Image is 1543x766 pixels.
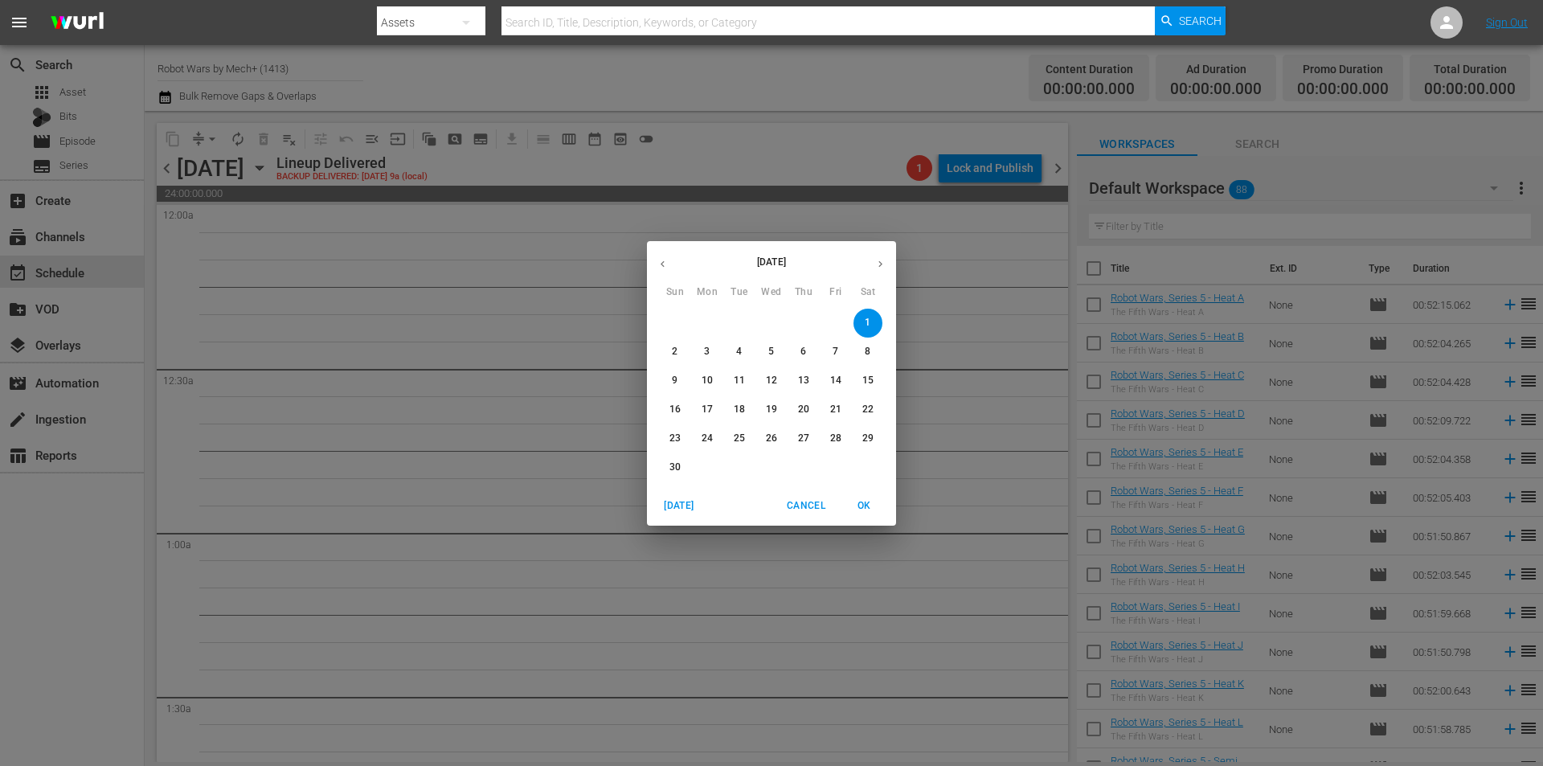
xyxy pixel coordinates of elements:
p: 10 [702,374,713,387]
button: 10 [693,367,722,395]
button: 29 [853,424,882,453]
span: OK [845,498,883,514]
p: [DATE] [678,255,865,269]
button: 1 [853,309,882,338]
span: [DATE] [660,498,698,514]
p: 1 [865,316,870,330]
button: 28 [821,424,850,453]
button: 3 [693,338,722,367]
button: OK [838,493,890,519]
p: 29 [862,432,874,445]
p: 2 [672,345,677,358]
span: Tue [725,285,754,301]
button: 17 [693,395,722,424]
button: 15 [853,367,882,395]
button: [DATE] [653,493,705,519]
p: 28 [830,432,841,445]
p: 12 [766,374,777,387]
p: 24 [702,432,713,445]
p: 7 [833,345,838,358]
span: Search [1179,6,1222,35]
span: Cancel [787,498,825,514]
p: 3 [704,345,710,358]
button: 18 [725,395,754,424]
button: 25 [725,424,754,453]
button: 9 [661,367,690,395]
p: 8 [865,345,870,358]
p: 20 [798,403,809,416]
p: 21 [830,403,841,416]
button: 19 [757,395,786,424]
span: Sat [853,285,882,301]
span: menu [10,13,29,32]
button: 27 [789,424,818,453]
p: 30 [669,461,681,474]
button: 16 [661,395,690,424]
button: 12 [757,367,786,395]
button: 4 [725,338,754,367]
p: 14 [830,374,841,387]
button: 26 [757,424,786,453]
p: 26 [766,432,777,445]
span: Mon [693,285,722,301]
span: Sun [661,285,690,301]
p: 23 [669,432,681,445]
p: 16 [669,403,681,416]
p: 15 [862,374,874,387]
span: Thu [789,285,818,301]
p: 9 [672,374,677,387]
button: 22 [853,395,882,424]
p: 11 [734,374,745,387]
p: 19 [766,403,777,416]
button: 14 [821,367,850,395]
p: 22 [862,403,874,416]
button: 8 [853,338,882,367]
p: 4 [736,345,742,358]
button: 2 [661,338,690,367]
button: 23 [661,424,690,453]
p: 27 [798,432,809,445]
p: 5 [768,345,774,358]
button: 7 [821,338,850,367]
p: 17 [702,403,713,416]
p: 18 [734,403,745,416]
button: 30 [661,453,690,482]
button: 20 [789,395,818,424]
p: 6 [800,345,806,358]
p: 13 [798,374,809,387]
p: 25 [734,432,745,445]
button: 24 [693,424,722,453]
button: 5 [757,338,786,367]
img: ans4CAIJ8jUAAAAAAAAAAAAAAAAAAAAAAAAgQb4GAAAAAAAAAAAAAAAAAAAAAAAAJMjXAAAAAAAAAAAAAAAAAAAAAAAAgAT5G... [39,4,116,42]
button: 6 [789,338,818,367]
button: 21 [821,395,850,424]
a: Sign Out [1486,16,1528,29]
button: 13 [789,367,818,395]
button: Cancel [780,493,832,519]
span: Wed [757,285,786,301]
span: Fri [821,285,850,301]
button: 11 [725,367,754,395]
